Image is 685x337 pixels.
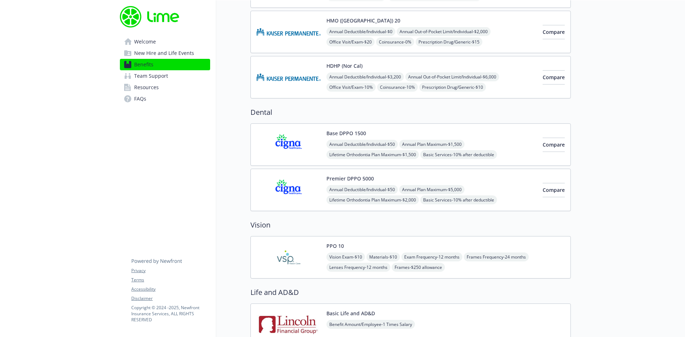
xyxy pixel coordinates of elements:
a: Privacy [131,267,210,274]
span: Annual Out-of-Pocket Limit/Individual - $6,000 [405,72,499,81]
span: Compare [543,141,565,148]
span: Materials - $10 [366,252,400,261]
img: Vision Service Plan carrier logo [257,242,321,272]
span: Frames Frequency - 24 months [464,252,529,261]
span: Benefit Amount/Employee - 1 Times Salary [326,320,415,329]
img: Kaiser Permanente Insurance Company carrier logo [257,62,321,92]
button: Compare [543,183,565,197]
button: Compare [543,70,565,85]
img: Kaiser Permanente Insurance Company carrier logo [257,17,321,47]
span: Annual Out-of-Pocket Limit/Individual - $2,000 [397,27,491,36]
p: Copyright © 2024 - 2025 , Newfront Insurance Services, ALL RIGHTS RESERVED [131,305,210,323]
a: Terms [131,277,210,283]
span: Team Support [134,70,168,82]
button: HMO ([GEOGRAPHIC_DATA]) 20 [326,17,400,24]
h2: Vision [250,220,571,230]
span: Annual Deductible/Individual - $50 [326,140,398,149]
span: Annual Deductible/Individual - $3,200 [326,72,404,81]
a: Welcome [120,36,210,47]
span: Vision Exam - $10 [326,252,365,261]
span: Basic Services - 10% after deductible [420,150,497,159]
span: Office Visit/Exam - 10% [326,83,376,92]
span: Welcome [134,36,156,47]
button: HDHP (Nor Cal) [326,62,362,70]
span: Lenses Frequency - 12 months [326,263,390,272]
span: New Hire and Life Events [134,47,194,59]
button: Basic Life and AD&D [326,310,375,317]
span: Resources [134,82,159,93]
span: Benefits [134,59,153,70]
span: Prescription Drug/Generic - $10 [419,83,486,92]
span: Compare [543,187,565,193]
span: Exam Frequency - 12 months [401,252,462,261]
span: Coinsurance - 0% [376,37,414,46]
span: Annual Deductible/Individual - $0 [326,27,395,36]
span: Annual Deductible/Individual - $50 [326,185,398,194]
button: Base DPPO 1500 [326,129,366,137]
button: Premier DPPO 5000 [326,175,374,182]
button: PPO 10 [326,242,344,250]
span: Coinsurance - 10% [377,83,418,92]
a: Team Support [120,70,210,82]
img: CIGNA carrier logo [257,175,321,205]
span: Office Visit/Exam - $20 [326,37,375,46]
button: Compare [543,25,565,39]
button: Compare [543,138,565,152]
a: FAQs [120,93,210,104]
span: Basic Services - 10% after deductible [420,195,497,204]
span: Compare [543,29,565,35]
span: Lifetime Orthodontia Plan Maximum - $2,000 [326,195,419,204]
a: Benefits [120,59,210,70]
span: Frames - $250 allowance [392,263,445,272]
span: Lifetime Orthodontia Plan Maximum - $1,500 [326,150,419,159]
h2: Life and AD&D [250,287,571,298]
span: Compare [543,74,565,81]
span: Annual Plan Maximum - $5,000 [399,185,465,194]
span: Prescription Drug/Generic - $15 [416,37,482,46]
span: FAQs [134,93,146,104]
a: New Hire and Life Events [120,47,210,59]
img: CIGNA carrier logo [257,129,321,160]
a: Disclaimer [131,295,210,302]
span: Annual Plan Maximum - $1,500 [399,140,465,149]
a: Accessibility [131,286,210,292]
a: Resources [120,82,210,93]
h2: Dental [250,107,571,118]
